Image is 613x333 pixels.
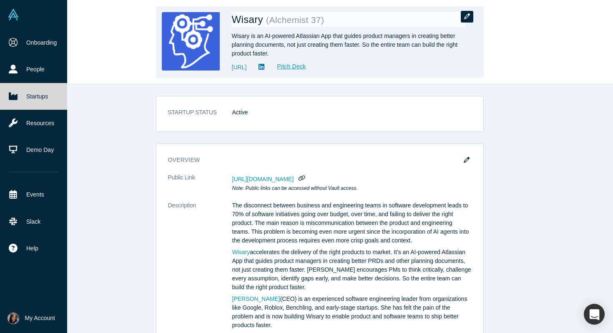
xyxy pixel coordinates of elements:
p: accelerates the delivery of the right products to market. It’s an AI-powered Atlassian App that g... [232,248,472,292]
img: Alchemist Vault Logo [8,9,19,20]
p: The disconnect between business and engineering teams in software development leads to 70% of sof... [232,201,472,245]
a: [PERSON_NAME] [232,295,280,302]
button: My Account [8,313,55,324]
a: Wisary [232,249,250,255]
a: [URL] [232,63,247,72]
span: My Account [25,314,55,323]
span: [URL][DOMAIN_NAME] [232,176,294,182]
div: Wisary is an AI-powered Atlassian App that guides product managers in creating better planning do... [232,32,465,58]
p: (CEO) is an experienced software engineering leader from organizations like Google, Roblox, Bench... [232,295,472,330]
span: Public Link [168,173,195,182]
span: Help [26,244,38,253]
a: Pitch Deck [268,62,306,71]
dt: STARTUP STATUS [168,108,232,126]
img: Ala Stolpnik's Account [8,313,19,324]
dd: Active [232,108,472,117]
img: Wisary's Logo [162,12,220,71]
h3: overview [168,156,460,164]
small: ( Alchemist 37 ) [266,15,324,25]
em: Note: Public links can be accessed without Vault access. [232,185,358,191]
span: Wisary [232,14,266,25]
